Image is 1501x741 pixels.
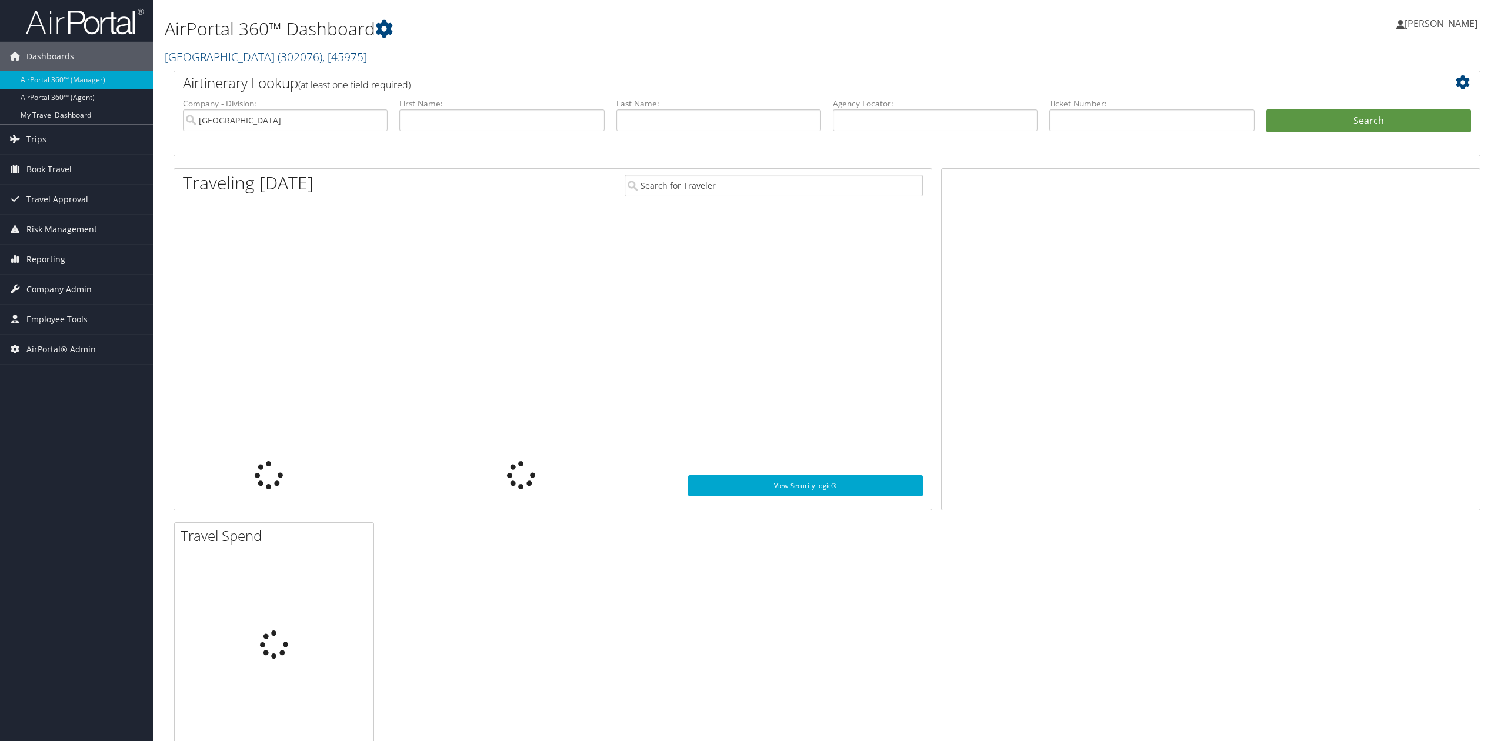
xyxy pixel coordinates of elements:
[165,16,1048,41] h1: AirPortal 360™ Dashboard
[688,475,923,496] a: View SecurityLogic®
[26,305,88,334] span: Employee Tools
[26,185,88,214] span: Travel Approval
[616,98,821,109] label: Last Name:
[26,335,96,364] span: AirPortal® Admin
[26,275,92,304] span: Company Admin
[1049,98,1254,109] label: Ticket Number:
[278,49,322,65] span: ( 302076 )
[183,98,388,109] label: Company - Division:
[1266,109,1471,133] button: Search
[181,526,373,546] h2: Travel Spend
[1405,17,1477,30] span: [PERSON_NAME]
[26,8,144,35] img: airportal-logo.png
[1396,6,1489,41] a: [PERSON_NAME]
[26,155,72,184] span: Book Travel
[322,49,367,65] span: , [ 45975 ]
[165,49,367,65] a: [GEOGRAPHIC_DATA]
[833,98,1038,109] label: Agency Locator:
[26,215,97,244] span: Risk Management
[26,245,65,274] span: Reporting
[399,98,604,109] label: First Name:
[298,78,411,91] span: (at least one field required)
[26,42,74,71] span: Dashboards
[625,175,923,196] input: Search for Traveler
[183,171,313,195] h1: Traveling [DATE]
[183,73,1362,93] h2: Airtinerary Lookup
[26,125,46,154] span: Trips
